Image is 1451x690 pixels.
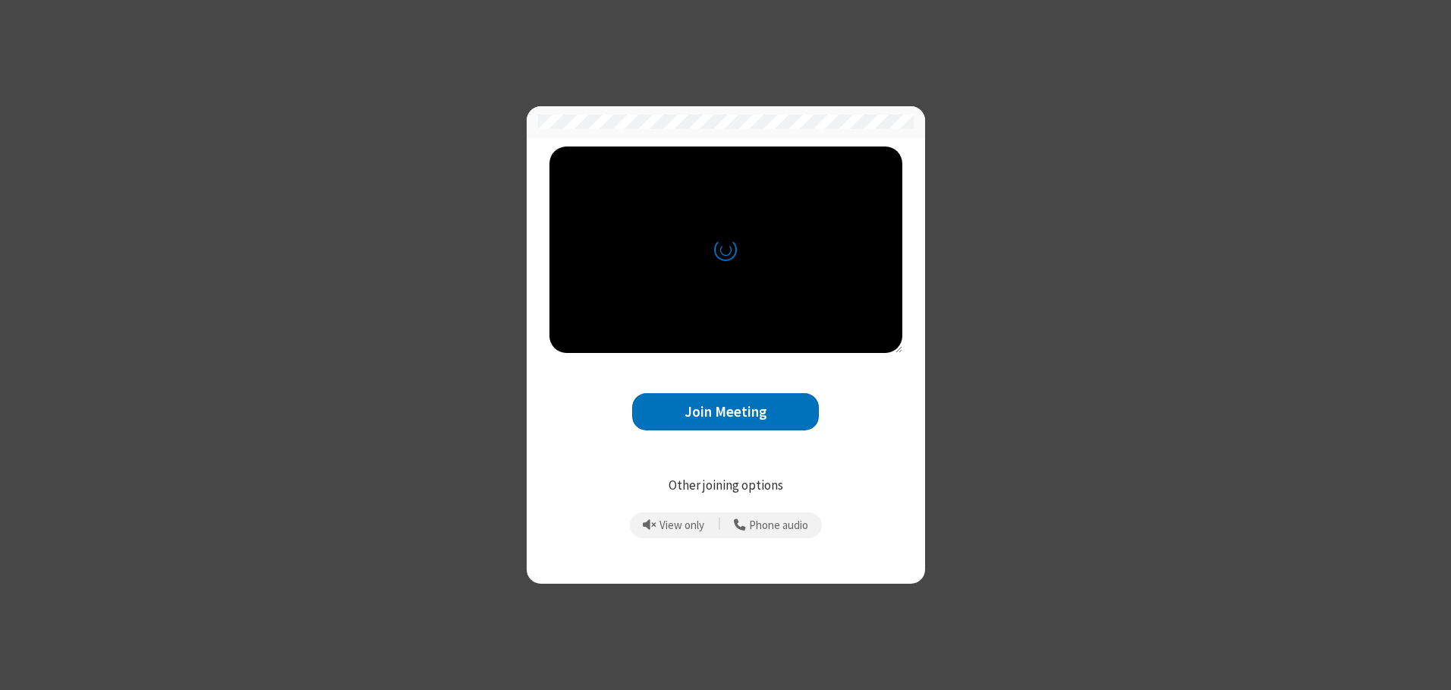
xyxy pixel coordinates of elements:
span: View only [659,519,704,532]
button: Use your phone for mic and speaker while you view the meeting on this device. [729,512,814,538]
p: Other joining options [549,476,902,496]
span: Phone audio [749,519,808,532]
button: Prevent echo when there is already an active mic and speaker in the room. [637,512,710,538]
button: Join Meeting [632,393,819,430]
span: | [718,515,721,536]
